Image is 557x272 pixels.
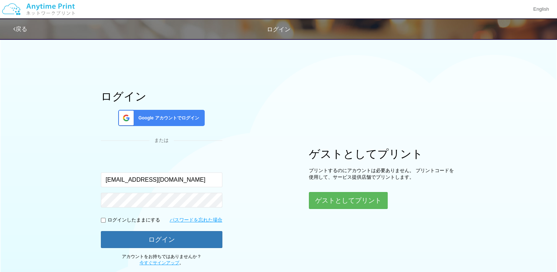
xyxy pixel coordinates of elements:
[101,90,222,102] h1: ログイン
[101,254,222,266] p: アカウントをお持ちではありませんか？
[13,26,27,32] a: 戻る
[267,26,290,32] span: ログイン
[309,167,456,181] p: プリントするのにアカウントは必要ありません。 プリントコードを使用して、サービス提供店舗でプリントします。
[101,137,222,144] div: または
[101,172,222,187] input: メールアドレス
[135,115,199,121] span: Google アカウントでログイン
[309,192,388,209] button: ゲストとしてプリント
[107,217,160,224] p: ログインしたままにする
[101,231,222,248] button: ログイン
[309,148,456,160] h1: ゲストとしてプリント
[140,260,179,265] a: 今すぐサインアップ
[170,217,222,224] a: パスワードを忘れた場合
[140,260,184,265] span: 。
